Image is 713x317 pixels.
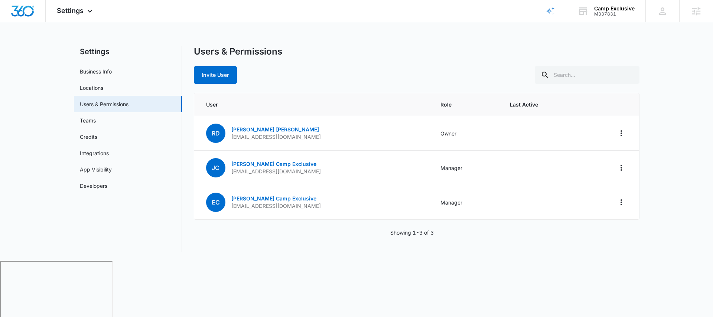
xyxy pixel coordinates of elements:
td: Manager [432,185,501,220]
a: Locations [80,84,103,92]
div: account name [594,6,635,12]
span: User [206,101,423,108]
a: Credits [80,133,97,141]
a: [PERSON_NAME] [PERSON_NAME] [231,126,319,133]
a: [PERSON_NAME] Camp Exclusive [231,161,316,167]
div: account id [594,12,635,17]
button: Actions [615,162,627,174]
p: [EMAIL_ADDRESS][DOMAIN_NAME] [231,168,321,175]
a: Integrations [80,149,109,157]
p: [EMAIL_ADDRESS][DOMAIN_NAME] [231,133,321,141]
a: Developers [80,182,107,190]
span: Role [440,101,492,108]
input: Search... [535,66,639,84]
p: [EMAIL_ADDRESS][DOMAIN_NAME] [231,202,321,210]
span: Last Active [510,101,573,108]
a: JC [206,165,225,171]
h2: Settings [74,46,182,57]
a: [PERSON_NAME] Camp Exclusive [231,195,316,202]
button: Actions [615,196,627,208]
td: Manager [432,151,501,185]
p: Showing 1-3 of 3 [390,229,434,236]
span: JC [206,158,225,177]
a: RD [206,130,225,137]
a: Business Info [80,68,112,75]
button: Invite User [194,66,237,84]
button: Actions [615,127,627,139]
a: Invite User [194,72,237,78]
span: EC [206,193,225,212]
span: Settings [57,7,84,14]
td: Owner [432,116,501,151]
a: App Visibility [80,166,112,173]
a: Teams [80,117,96,124]
a: Users & Permissions [80,100,128,108]
a: EC [206,199,225,206]
h1: Users & Permissions [194,46,282,57]
span: RD [206,124,225,143]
